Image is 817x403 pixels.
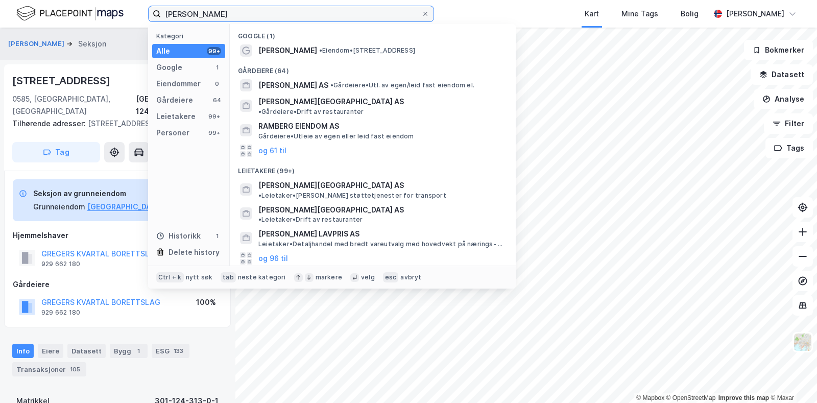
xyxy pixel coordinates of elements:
div: 64 [213,96,221,104]
div: Leietakere (99+) [230,159,516,177]
button: og 61 til [258,145,286,157]
span: [PERSON_NAME][GEOGRAPHIC_DATA] AS [258,96,404,108]
button: Analyse [754,89,813,109]
button: Filter [764,113,813,134]
button: Tag [12,142,100,162]
button: [PERSON_NAME] [8,39,66,49]
div: 0 [213,80,221,88]
div: [PERSON_NAME] [726,8,784,20]
span: • [319,46,322,54]
div: 105 [68,364,82,374]
div: Kart [585,8,599,20]
div: Gårdeiere [156,94,193,106]
span: [PERSON_NAME][GEOGRAPHIC_DATA] AS [258,179,404,192]
div: Gårdeiere (64) [230,59,516,77]
div: tab [221,272,236,282]
div: Delete history [169,246,220,258]
div: Transaksjoner [12,362,86,376]
div: Kontrollprogram for chat [766,354,817,403]
div: [STREET_ADDRESS] [12,117,214,130]
span: [PERSON_NAME][GEOGRAPHIC_DATA] AS [258,204,404,216]
div: Eiendommer [156,78,201,90]
span: [PERSON_NAME] AS [258,79,328,91]
div: Ctrl + k [156,272,184,282]
div: 100% [196,296,216,309]
div: Leietakere [156,110,196,123]
span: • [330,81,333,89]
div: 133 [172,346,185,356]
div: Bolig [681,8,699,20]
div: 0585, [GEOGRAPHIC_DATA], [GEOGRAPHIC_DATA] [12,93,136,117]
span: Tilhørende adresser: [12,119,88,128]
span: Gårdeiere • Utleie av egen eller leid fast eiendom [258,132,414,140]
span: Gårdeiere • Drift av restauranter [258,108,364,116]
div: Seksjon av grunneiendom [33,187,196,200]
div: ESG [152,344,189,358]
div: Alle [156,45,170,57]
div: [GEOGRAPHIC_DATA], 124/313/0/1 [136,93,223,117]
span: Leietaker • [PERSON_NAME] støttetjenester for transport [258,192,446,200]
div: Personer [156,127,189,139]
div: Mine Tags [621,8,658,20]
div: Info [12,344,34,358]
div: 929 662 180 [41,309,80,317]
img: Z [793,333,812,352]
span: Gårdeiere • Utl. av egen/leid fast eiendom el. [330,81,474,89]
div: nytt søk [186,273,213,281]
a: OpenStreetMap [666,394,716,401]
div: Grunneiendom [33,201,85,213]
iframe: Chat Widget [766,354,817,403]
div: markere [316,273,342,281]
div: neste kategori [238,273,286,281]
span: [PERSON_NAME] [258,44,317,57]
span: Leietaker • Detaljhandel med bredt vareutvalg med hovedvekt på nærings- og nytelsesmidler [258,240,506,248]
div: 1 [213,232,221,240]
span: Eiendom • [STREET_ADDRESS] [319,46,415,55]
span: RAMBERG EIENDOM AS [258,120,503,132]
div: Historikk [156,230,201,242]
input: Søk på adresse, matrikkel, gårdeiere, leietakere eller personer [161,6,421,21]
div: Gårdeiere [13,278,222,291]
span: Leietaker • Drift av restauranter [258,216,363,224]
div: 929 662 180 [41,260,80,268]
div: 99+ [207,47,221,55]
a: Mapbox [636,394,664,401]
div: 99+ [207,112,221,121]
div: esc [383,272,399,282]
div: Bygg [110,344,148,358]
img: logo.f888ab2527a4732fd821a326f86c7f29.svg [16,5,124,22]
span: • [258,216,261,223]
div: avbryt [400,273,421,281]
span: • [258,192,261,199]
div: Datasett [67,344,106,358]
div: 1 [133,346,143,356]
span: [PERSON_NAME] LAVPRIS AS [258,228,503,240]
div: Seksjon [78,38,106,50]
span: • [258,108,261,115]
div: [STREET_ADDRESS] [12,73,112,89]
button: Bokmerker [744,40,813,60]
button: Datasett [751,64,813,85]
button: Tags [765,138,813,158]
button: [GEOGRAPHIC_DATA], 124/313 [87,201,196,213]
div: Hjemmelshaver [13,229,222,242]
div: Google [156,61,182,74]
div: Google (1) [230,24,516,42]
div: Kategori [156,32,225,40]
div: velg [361,273,375,281]
a: Improve this map [718,394,769,401]
button: og 96 til [258,252,288,265]
div: Eiere [38,344,63,358]
div: 1 [213,63,221,72]
div: 99+ [207,129,221,137]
